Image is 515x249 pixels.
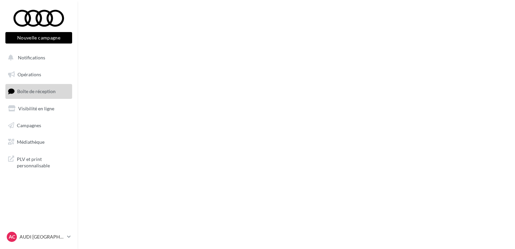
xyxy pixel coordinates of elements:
[4,118,73,133] a: Campagnes
[4,84,73,99] a: Boîte de réception
[17,88,56,94] span: Boîte de réception
[18,72,41,77] span: Opérations
[17,139,44,145] span: Médiathèque
[4,152,73,172] a: PLV et print personnalisable
[17,155,69,169] span: PLV et print personnalisable
[17,122,41,128] span: Campagnes
[4,51,71,65] button: Notifications
[5,230,72,243] a: AC AUDI [GEOGRAPHIC_DATA]
[9,233,15,240] span: AC
[5,32,72,44] button: Nouvelle campagne
[4,67,73,82] a: Opérations
[18,106,54,111] span: Visibilité en ligne
[4,102,73,116] a: Visibilité en ligne
[4,135,73,149] a: Médiathèque
[18,55,45,60] span: Notifications
[20,233,64,240] p: AUDI [GEOGRAPHIC_DATA]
